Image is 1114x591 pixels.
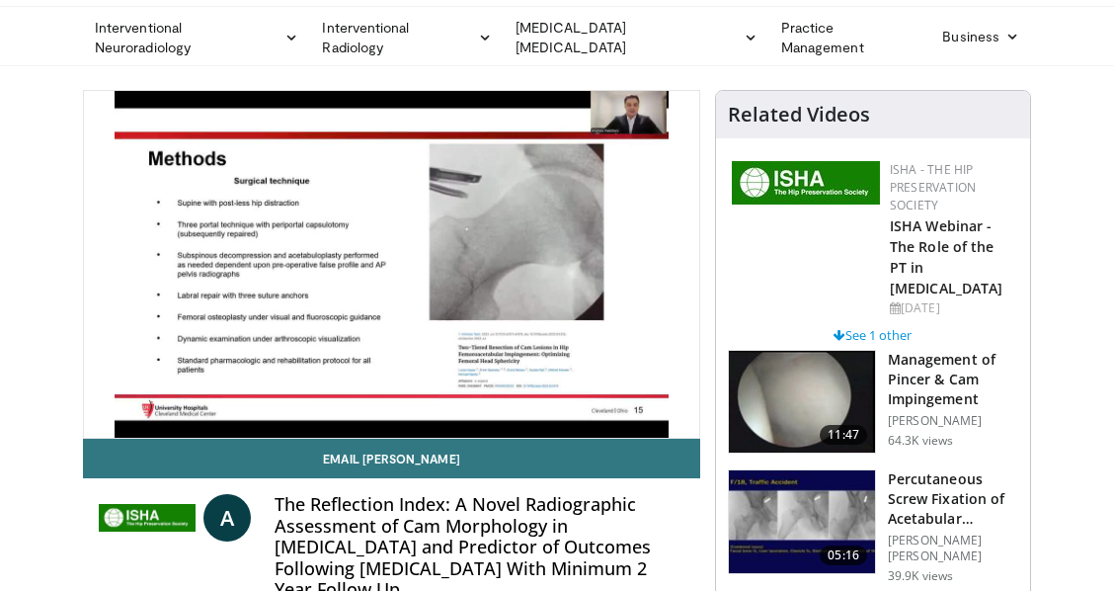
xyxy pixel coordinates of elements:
div: [DATE] [890,299,1014,317]
a: Interventional Neuroradiology [83,18,310,57]
p: [PERSON_NAME] [PERSON_NAME] [888,533,1018,564]
a: Business [930,17,1031,56]
span: 11:47 [820,425,867,445]
img: 134112_0000_1.png.150x105_q85_crop-smart_upscale.jpg [729,470,875,573]
h3: Percutaneous Screw Fixation of Acetabular Fractures [888,469,1018,529]
p: 39.9K views [888,568,953,584]
a: [MEDICAL_DATA] [MEDICAL_DATA] [504,18,769,57]
span: 05:16 [820,546,867,565]
a: 05:16 Percutaneous Screw Fixation of Acetabular Fractures [PERSON_NAME] [PERSON_NAME] 39.9K views [728,469,1018,584]
img: ISHA - The Hip Preservation Society [99,494,196,542]
a: A [203,494,251,542]
h4: Related Videos [728,103,870,127]
h3: Management of Pincer & Cam Impingement [888,350,1018,409]
a: See 1 other [834,326,912,344]
a: Email [PERSON_NAME] [83,439,700,478]
a: ISHA - The Hip Preservation Society [890,161,976,213]
img: 38483_0000_3.png.150x105_q85_crop-smart_upscale.jpg [729,351,875,454]
p: [PERSON_NAME] [888,413,1018,429]
video-js: Video Player [84,91,699,438]
a: Practice Management [769,18,930,57]
img: a9f71565-a949-43e5-a8b1-6790787a27eb.jpg.150x105_q85_autocrop_double_scale_upscale_version-0.2.jpg [732,161,880,205]
a: ISHA Webinar - The Role of the PT in [MEDICAL_DATA] [890,216,1002,297]
a: Interventional Radiology [310,18,504,57]
a: 11:47 Management of Pincer & Cam Impingement [PERSON_NAME] 64.3K views [728,350,1018,455]
p: 64.3K views [888,433,953,449]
